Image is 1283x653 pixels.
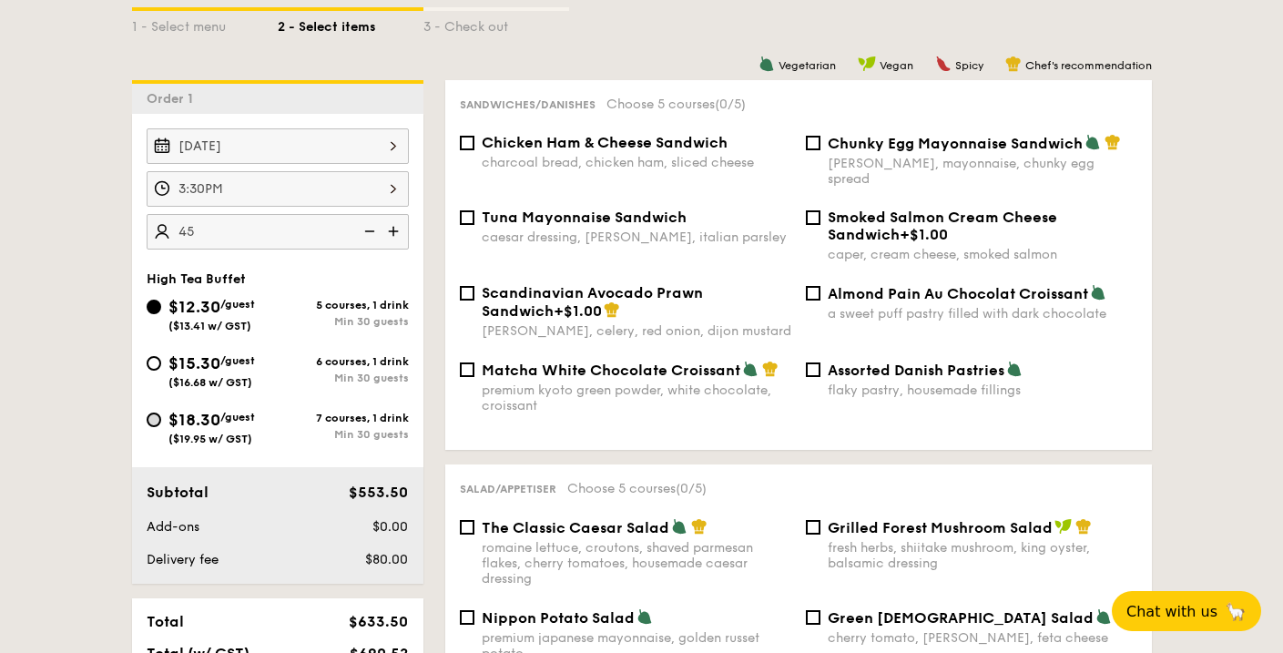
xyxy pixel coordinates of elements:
span: Subtotal [147,484,209,501]
span: Chunky Egg Mayonnaise Sandwich [828,135,1083,152]
span: Spicy [955,59,983,72]
input: Nippon Potato Saladpremium japanese mayonnaise, golden russet potato [460,610,474,625]
input: Number of guests [147,214,409,250]
span: Scandinavian Avocado Prawn Sandwich [482,284,703,320]
img: icon-spicy.37a8142b.svg [935,56,952,72]
input: Green [DEMOGRAPHIC_DATA] Saladcherry tomato, [PERSON_NAME], feta cheese [806,610,820,625]
div: caesar dressing, [PERSON_NAME], italian parsley [482,230,791,245]
span: Add-ons [147,519,199,535]
span: $0.00 [372,519,408,535]
span: Almond Pain Au Chocolat Croissant [828,285,1088,302]
div: cherry tomato, [PERSON_NAME], feta cheese [828,630,1137,646]
span: Green [DEMOGRAPHIC_DATA] Salad [828,609,1094,627]
span: ($13.41 w/ GST) [168,320,251,332]
input: The Classic Caesar Saladromaine lettuce, croutons, shaved parmesan flakes, cherry tomatoes, house... [460,520,474,535]
span: Vegan [880,59,913,72]
span: $15.30 [168,353,220,373]
span: 🦙 [1225,601,1247,622]
span: Grilled Forest Mushroom Salad [828,519,1053,536]
div: 1 - Select menu [132,11,278,36]
div: premium kyoto green powder, white chocolate, croissant [482,383,791,413]
span: Matcha White Chocolate Croissant [482,362,740,379]
div: fresh herbs, shiitake mushroom, king oyster, balsamic dressing [828,540,1137,571]
input: $15.30/guest($16.68 w/ GST)6 courses, 1 drinkMin 30 guests [147,356,161,371]
span: $12.30 [168,297,220,317]
img: icon-chef-hat.a58ddaea.svg [691,518,708,535]
img: icon-vegetarian.fe4039eb.svg [671,518,687,535]
input: Tuna Mayonnaise Sandwichcaesar dressing, [PERSON_NAME], italian parsley [460,210,474,225]
div: 5 courses, 1 drink [278,299,409,311]
input: Almond Pain Au Chocolat Croissanta sweet puff pastry filled with dark chocolate [806,286,820,301]
img: icon-chef-hat.a58ddaea.svg [1105,134,1121,150]
input: Event time [147,171,409,207]
span: Assorted Danish Pastries [828,362,1004,379]
img: icon-vegetarian.fe4039eb.svg [636,608,653,625]
span: Order 1 [147,91,200,107]
div: a sweet puff pastry filled with dark chocolate [828,306,1137,321]
span: Choose 5 courses [606,97,746,112]
span: Smoked Salmon Cream Cheese Sandwich [828,209,1057,243]
div: 7 courses, 1 drink [278,412,409,424]
img: icon-vegetarian.fe4039eb.svg [742,361,759,377]
div: [PERSON_NAME], mayonnaise, chunky egg spread [828,156,1137,187]
span: The Classic Caesar Salad [482,519,669,536]
div: 3 - Check out [423,11,569,36]
span: Chef's recommendation [1025,59,1152,72]
button: Chat with us🦙 [1112,591,1261,631]
input: Matcha White Chocolate Croissantpremium kyoto green powder, white chocolate, croissant [460,362,474,377]
span: $553.50 [349,484,408,501]
input: Event date [147,128,409,164]
input: Chunky Egg Mayonnaise Sandwich[PERSON_NAME], mayonnaise, chunky egg spread [806,136,820,150]
img: icon-vegetarian.fe4039eb.svg [759,56,775,72]
div: Min 30 guests [278,428,409,441]
img: icon-chef-hat.a58ddaea.svg [1005,56,1022,72]
img: icon-vegan.f8ff3823.svg [858,56,876,72]
div: flaky pastry, housemade fillings [828,383,1137,398]
span: +$1.00 [900,226,948,243]
span: /guest [220,298,255,311]
img: icon-chef-hat.a58ddaea.svg [604,301,620,318]
img: icon-reduce.1d2dbef1.svg [354,214,382,249]
input: Assorted Danish Pastriesflaky pastry, housemade fillings [806,362,820,377]
span: Choose 5 courses [567,481,707,496]
div: charcoal bread, chicken ham, sliced cheese [482,155,791,170]
div: Min 30 guests [278,315,409,328]
div: romaine lettuce, croutons, shaved parmesan flakes, cherry tomatoes, housemade caesar dressing [482,540,791,587]
img: icon-vegetarian.fe4039eb.svg [1006,361,1023,377]
span: Total [147,613,184,630]
span: $80.00 [365,552,408,567]
span: Salad/Appetiser [460,483,556,495]
img: icon-vegan.f8ff3823.svg [1054,518,1073,535]
div: caper, cream cheese, smoked salmon [828,247,1137,262]
span: ($19.95 w/ GST) [168,433,252,445]
span: Vegetarian [779,59,836,72]
div: 6 courses, 1 drink [278,355,409,368]
span: Chat with us [1126,603,1217,620]
span: High Tea Buffet [147,271,246,287]
span: $633.50 [349,613,408,630]
img: icon-chef-hat.a58ddaea.svg [762,361,779,377]
span: ($16.68 w/ GST) [168,376,252,389]
span: /guest [220,411,255,423]
div: Min 30 guests [278,372,409,384]
span: Nippon Potato Salad [482,609,635,627]
input: Chicken Ham & Cheese Sandwichcharcoal bread, chicken ham, sliced cheese [460,136,474,150]
span: (0/5) [715,97,746,112]
input: Grilled Forest Mushroom Saladfresh herbs, shiitake mushroom, king oyster, balsamic dressing [806,520,820,535]
input: $12.30/guest($13.41 w/ GST)5 courses, 1 drinkMin 30 guests [147,300,161,314]
img: icon-vegetarian.fe4039eb.svg [1084,134,1101,150]
input: Scandinavian Avocado Prawn Sandwich+$1.00[PERSON_NAME], celery, red onion, dijon mustard [460,286,474,301]
input: $18.30/guest($19.95 w/ GST)7 courses, 1 drinkMin 30 guests [147,413,161,427]
img: icon-vegetarian.fe4039eb.svg [1095,608,1112,625]
span: Sandwiches/Danishes [460,98,596,111]
span: Tuna Mayonnaise Sandwich [482,209,687,226]
img: icon-vegetarian.fe4039eb.svg [1090,284,1106,301]
input: Smoked Salmon Cream Cheese Sandwich+$1.00caper, cream cheese, smoked salmon [806,210,820,225]
span: +$1.00 [554,302,602,320]
span: Chicken Ham & Cheese Sandwich [482,134,728,151]
img: icon-add.58712e84.svg [382,214,409,249]
span: Delivery fee [147,552,219,567]
span: /guest [220,354,255,367]
span: $18.30 [168,410,220,430]
div: [PERSON_NAME], celery, red onion, dijon mustard [482,323,791,339]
